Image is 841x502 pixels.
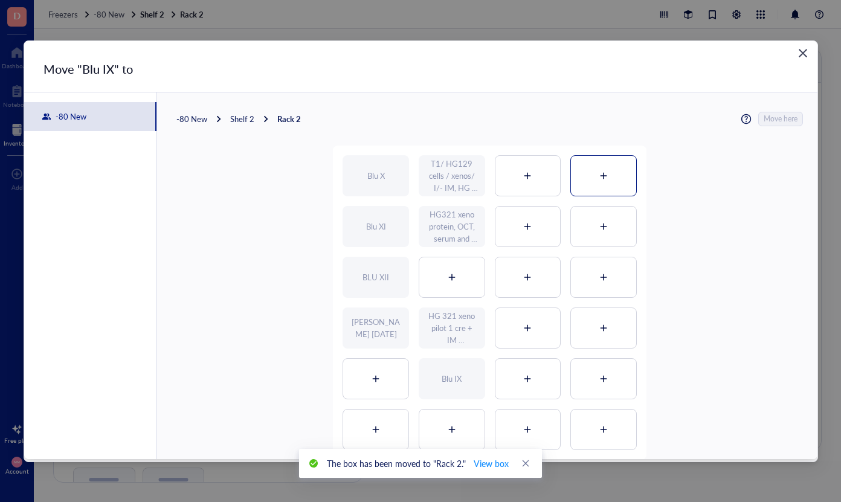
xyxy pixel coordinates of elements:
[758,112,803,126] button: Move here
[519,457,532,470] a: Close
[350,316,402,340] div: [PERSON_NAME] [DATE]
[425,158,477,194] div: T1/ HG129 cells / xenos/ I/- IM, HG 321 Xeno ML [DATE]
[425,310,477,346] div: HG 321 xeno pilot 1 cre + IM ML/04/20/18
[442,373,462,385] div: Blu IX
[43,60,779,77] div: Move "Blu IX" to
[176,114,207,124] div: -80 New
[277,114,301,124] div: Rack 2
[327,454,509,473] div: The box has been moved to "Rack 2."
[793,53,813,68] span: Close
[473,454,509,473] button: View box
[230,114,254,124] div: Shelf 2
[425,208,477,245] div: HG321 xeno protein, OCT, serum and everything
[521,459,530,468] span: close
[362,271,389,283] div: BLU XII
[366,220,385,233] div: Blu XI
[51,111,86,122] div: -80 New
[367,170,384,182] div: Blu X
[793,51,813,70] button: Close
[474,457,509,470] span: View box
